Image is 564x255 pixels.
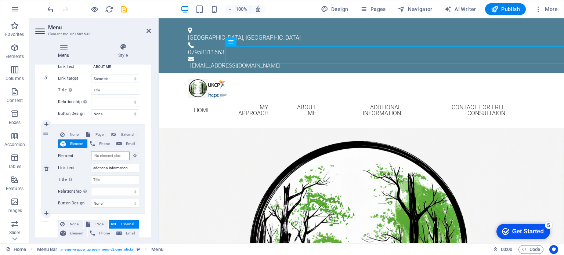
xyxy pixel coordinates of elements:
button: 100% [225,5,251,14]
h6: 100% [236,5,247,14]
button: More [532,3,561,15]
button: undo [46,5,55,14]
button: External [109,220,139,229]
span: AI Writer [444,6,476,13]
button: Publish [485,3,526,15]
span: Element [68,139,85,148]
button: Pages [357,3,388,15]
button: save [119,5,128,14]
input: Title [91,175,139,184]
label: Relationship [58,187,91,196]
label: Title [58,175,91,184]
p: Accordion [4,142,25,147]
h4: Menu [35,43,95,59]
input: Title [91,86,139,95]
p: Images [7,208,22,214]
div: Get Started [22,8,53,15]
label: Relationship [58,98,91,106]
input: No element chosen [91,152,130,160]
span: Design [321,6,348,13]
span: Email [124,229,137,238]
label: Link text [58,62,91,71]
h3: Element #ed-861585532 [48,31,136,37]
p: Favorites [5,32,24,37]
span: Pages [360,6,386,13]
em: 3 [40,74,51,80]
label: Button Design [58,109,91,118]
button: Email [114,229,139,238]
button: Element [58,229,87,238]
i: Save (Ctrl+S) [120,5,128,14]
i: On resize automatically adjust zoom level to fit chosen device. [255,6,261,12]
p: Slider [9,230,21,236]
button: External [109,130,139,139]
div: 5 [54,1,62,9]
span: None [67,130,81,139]
p: Features [6,186,23,192]
span: Page [93,130,106,139]
h6: Session time [493,245,513,254]
button: Phone [88,139,114,148]
span: Navigator [398,6,433,13]
button: AI Writer [441,3,479,15]
button: Usercentrics [549,245,558,254]
span: None [67,220,81,229]
i: This element is a customizable preset [137,247,140,251]
p: Elements [6,54,24,59]
label: Link text [58,164,91,172]
p: Boxes [9,120,21,125]
i: Reload page [105,5,113,14]
span: Phone [97,139,112,148]
p: Tables [8,164,21,170]
button: Click here to leave preview mode and continue editing [90,5,99,14]
label: Title [58,86,91,95]
span: 00 00 [501,245,512,254]
button: Navigator [395,3,435,15]
span: Click to select. Double-click to edit [37,245,58,254]
button: Email [114,139,139,148]
span: : [506,247,507,252]
button: Page [84,130,108,139]
button: Phone [88,229,114,238]
button: Design [318,3,351,15]
p: Columns [6,76,24,81]
span: Click to select. Double-click to edit [151,245,163,254]
h4: Style [95,43,151,59]
span: Publish [491,6,520,13]
span: Page [93,220,106,229]
a: Click to cancel selection. Double-click to open Pages [6,245,26,254]
button: None [58,220,83,229]
span: Email [124,139,137,148]
input: Link text... [91,62,139,71]
button: Element [58,139,87,148]
label: Button Design [58,199,91,208]
button: Page [84,220,108,229]
span: External [118,220,137,229]
span: . menu-wrapper .preset-menu-v2-one .sticky [60,245,134,254]
button: Code [518,245,543,254]
button: None [58,130,83,139]
span: External [118,130,137,139]
div: Get Started 5 items remaining, 0% complete [6,4,59,19]
p: Content [7,98,23,103]
span: Element [68,229,85,238]
button: reload [105,5,113,14]
i: Undo: Change menu items (Ctrl+Z) [46,5,55,14]
nav: breadcrumb [37,245,163,254]
h2: Menu [48,24,151,31]
span: Phone [97,229,112,238]
span: Code [522,245,540,254]
span: More [535,6,558,13]
label: Link target [58,74,91,83]
label: Element [58,152,91,160]
input: Link text... [91,164,139,172]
